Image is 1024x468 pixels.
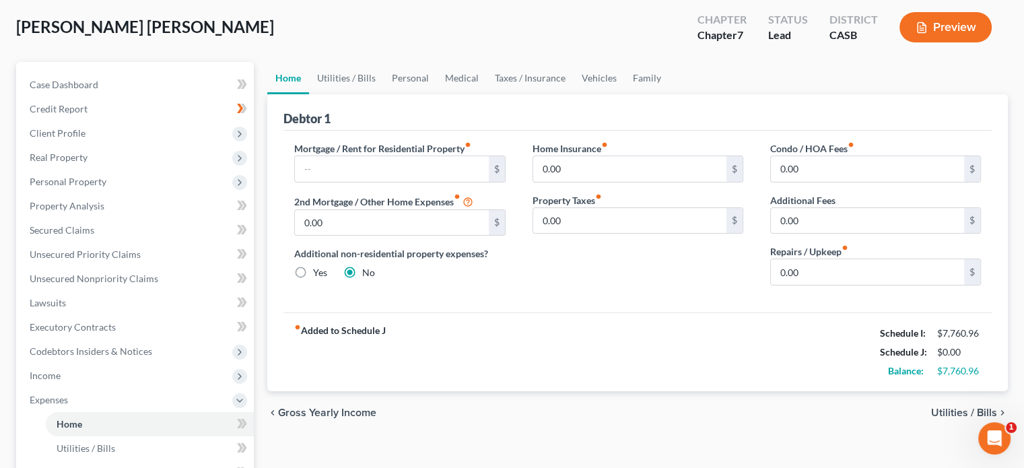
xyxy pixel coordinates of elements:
[295,156,488,182] input: --
[533,193,602,207] label: Property Taxes
[931,407,997,418] span: Utilities / Bills
[697,12,747,28] div: Chapter
[294,324,386,380] strong: Added to Schedule J
[533,208,726,234] input: --
[309,62,384,94] a: Utilities / Bills
[880,327,926,339] strong: Schedule I:
[278,407,376,418] span: Gross Yearly Income
[899,12,992,42] button: Preview
[30,370,61,381] span: Income
[768,28,808,43] div: Lead
[601,141,608,148] i: fiber_manual_record
[30,200,104,211] span: Property Analysis
[19,291,254,315] a: Lawsuits
[1006,422,1017,433] span: 1
[726,208,743,234] div: $
[30,273,158,284] span: Unsecured Nonpriority Claims
[937,327,981,340] div: $7,760.96
[362,266,375,279] label: No
[737,28,743,41] span: 7
[487,62,574,94] a: Taxes / Insurance
[19,315,254,339] a: Executory Contracts
[997,407,1008,418] i: chevron_right
[16,17,274,36] span: [PERSON_NAME] [PERSON_NAME]
[19,218,254,242] a: Secured Claims
[829,12,878,28] div: District
[978,422,1011,455] iframe: Intercom live chat
[880,346,927,358] strong: Schedule J:
[30,79,98,90] span: Case Dashboard
[294,324,301,331] i: fiber_manual_record
[267,62,309,94] a: Home
[625,62,669,94] a: Family
[30,345,152,357] span: Codebtors Insiders & Notices
[888,365,924,376] strong: Balance:
[294,141,471,156] label: Mortgage / Rent for Residential Property
[454,193,460,200] i: fiber_manual_record
[46,436,254,461] a: Utilities / Bills
[30,176,106,187] span: Personal Property
[267,407,376,418] button: chevron_left Gross Yearly Income
[19,97,254,121] a: Credit Report
[937,364,981,378] div: $7,760.96
[771,156,964,182] input: --
[465,141,471,148] i: fiber_manual_record
[19,194,254,218] a: Property Analysis
[489,156,505,182] div: $
[697,28,747,43] div: Chapter
[30,152,88,163] span: Real Property
[294,246,505,261] label: Additional non-residential property expenses?
[30,248,141,260] span: Unsecured Priority Claims
[30,321,116,333] span: Executory Contracts
[294,193,473,209] label: 2nd Mortgage / Other Home Expenses
[46,412,254,436] a: Home
[770,193,835,207] label: Additional Fees
[771,208,964,234] input: --
[964,156,980,182] div: $
[19,242,254,267] a: Unsecured Priority Claims
[30,297,66,308] span: Lawsuits
[842,244,848,251] i: fiber_manual_record
[770,141,854,156] label: Condo / HOA Fees
[57,442,115,454] span: Utilities / Bills
[19,73,254,97] a: Case Dashboard
[57,418,82,430] span: Home
[829,28,878,43] div: CASB
[574,62,625,94] a: Vehicles
[30,127,86,139] span: Client Profile
[313,266,327,279] label: Yes
[595,193,602,200] i: fiber_manual_record
[848,141,854,148] i: fiber_manual_record
[964,259,980,285] div: $
[295,210,488,236] input: --
[937,345,981,359] div: $0.00
[267,407,278,418] i: chevron_left
[30,394,68,405] span: Expenses
[384,62,437,94] a: Personal
[283,110,331,127] div: Debtor 1
[726,156,743,182] div: $
[768,12,808,28] div: Status
[30,103,88,114] span: Credit Report
[931,407,1008,418] button: Utilities / Bills chevron_right
[19,267,254,291] a: Unsecured Nonpriority Claims
[533,156,726,182] input: --
[30,224,94,236] span: Secured Claims
[533,141,608,156] label: Home Insurance
[489,210,505,236] div: $
[437,62,487,94] a: Medical
[770,244,848,259] label: Repairs / Upkeep
[771,259,964,285] input: --
[964,208,980,234] div: $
